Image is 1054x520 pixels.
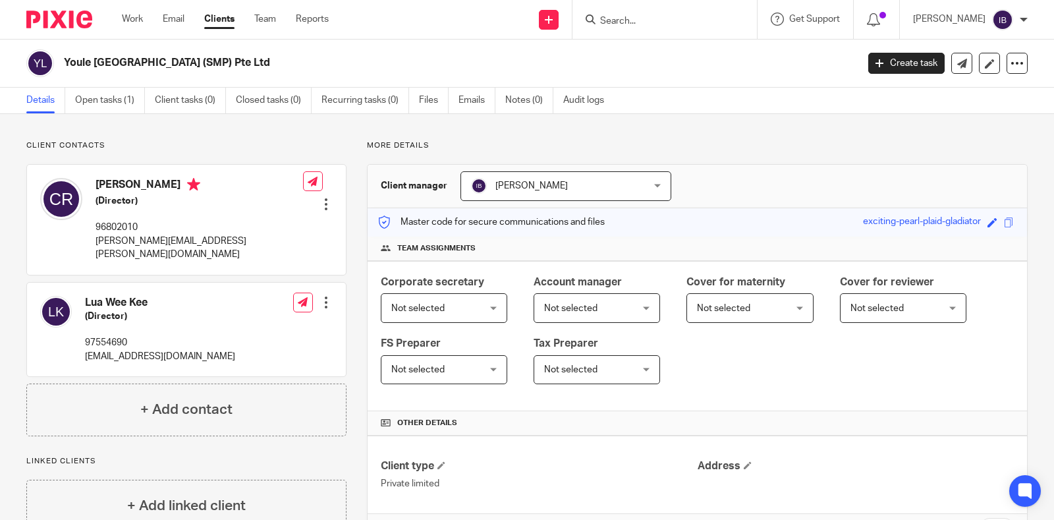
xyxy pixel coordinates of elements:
[992,9,1013,30] img: svg%3E
[544,304,597,313] span: Not selected
[381,477,697,490] p: Private limited
[40,296,72,328] img: svg%3E
[64,56,692,70] h2: Youle [GEOGRAPHIC_DATA] (SMP) Pte Ltd
[505,88,553,113] a: Notes (0)
[96,178,303,194] h4: [PERSON_NAME]
[789,14,840,24] span: Get Support
[534,338,598,349] span: Tax Preparer
[96,221,303,234] p: 96802010
[85,350,235,363] p: [EMAIL_ADDRESS][DOMAIN_NAME]
[163,13,184,26] a: Email
[863,215,981,230] div: exciting-pearl-plaid-gladiator
[534,277,622,287] span: Account manager
[698,459,1014,473] h4: Address
[85,336,235,349] p: 97554690
[85,310,235,323] h5: (Director)
[381,277,484,287] span: Corporate secretary
[868,53,945,74] a: Create task
[381,459,697,473] h4: Client type
[391,365,445,374] span: Not selected
[397,418,457,428] span: Other details
[85,296,235,310] h4: Lua Wee Kee
[236,88,312,113] a: Closed tasks (0)
[563,88,614,113] a: Audit logs
[471,178,487,194] img: svg%3E
[187,178,200,191] i: Primary
[254,13,276,26] a: Team
[40,178,82,220] img: svg%3E
[397,243,476,254] span: Team assignments
[544,365,597,374] span: Not selected
[419,88,449,113] a: Files
[26,49,54,77] img: svg%3E
[381,338,441,349] span: FS Preparer
[840,277,934,287] span: Cover for reviewer
[155,88,226,113] a: Client tasks (0)
[599,16,717,28] input: Search
[391,304,445,313] span: Not selected
[377,216,605,229] p: Master code for secure communications and files
[26,456,347,467] p: Linked clients
[96,194,303,208] h5: (Director)
[381,179,447,192] h3: Client manager
[75,88,145,113] a: Open tasks (1)
[686,277,785,287] span: Cover for maternity
[296,13,329,26] a: Reports
[122,13,143,26] a: Work
[913,13,985,26] p: [PERSON_NAME]
[850,304,904,313] span: Not selected
[495,181,568,190] span: [PERSON_NAME]
[697,304,750,313] span: Not selected
[367,140,1028,151] p: More details
[96,235,303,262] p: [PERSON_NAME][EMAIL_ADDRESS][PERSON_NAME][DOMAIN_NAME]
[26,88,65,113] a: Details
[321,88,409,113] a: Recurring tasks (0)
[26,140,347,151] p: Client contacts
[127,496,246,516] h4: + Add linked client
[204,13,235,26] a: Clients
[26,11,92,28] img: Pixie
[458,88,495,113] a: Emails
[140,399,233,420] h4: + Add contact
